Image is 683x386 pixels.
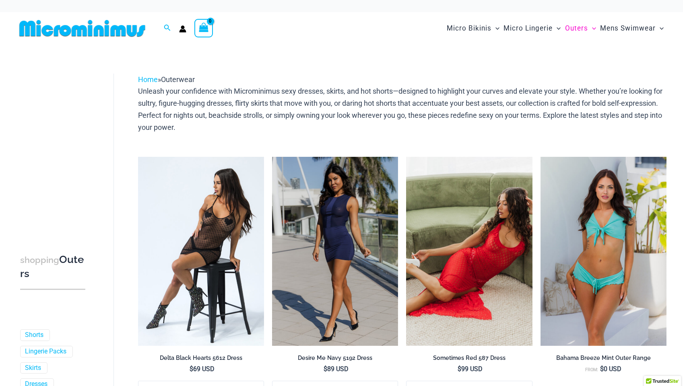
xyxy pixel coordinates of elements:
[600,18,656,39] span: Mens Swimwear
[406,157,532,346] img: Sometimes Red 587 Dress 10
[20,71,93,232] iframe: TrustedSite Certified
[25,331,43,339] a: Shorts
[588,18,596,39] span: Menu Toggle
[600,365,621,373] bdi: 0 USD
[20,253,85,281] h3: Outers
[161,75,195,84] span: Outerwear
[458,365,483,373] bdi: 99 USD
[272,157,398,346] a: Desire Me Navy 5192 Dress 11Desire Me Navy 5192 Dress 09Desire Me Navy 5192 Dress 09
[272,157,398,346] img: Desire Me Navy 5192 Dress 11
[563,16,598,41] a: OutersMenu ToggleMenu Toggle
[444,15,667,42] nav: Site Navigation
[20,255,59,265] span: shopping
[585,367,598,372] span: From:
[138,157,264,346] a: Delta Black Hearts 5612 Dress 05Delta Black Hearts 5612 Dress 04Delta Black Hearts 5612 Dress 04
[138,354,264,362] h2: Delta Black Hearts 5612 Dress
[272,354,398,362] h2: Desire Me Navy 5192 Dress
[406,354,532,365] a: Sometimes Red 587 Dress
[656,18,664,39] span: Menu Toggle
[491,18,499,39] span: Menu Toggle
[406,354,532,362] h2: Sometimes Red 587 Dress
[16,19,149,37] img: MM SHOP LOGO FLAT
[501,16,563,41] a: Micro LingerieMenu ToggleMenu Toggle
[138,354,264,365] a: Delta Black Hearts 5612 Dress
[503,18,553,39] span: Micro Lingerie
[324,365,327,373] span: $
[25,364,41,372] a: Skirts
[138,75,158,84] a: Home
[406,157,532,346] a: Sometimes Red 587 Dress 10Sometimes Red 587 Dress 09Sometimes Red 587 Dress 09
[190,365,215,373] bdi: 69 USD
[179,25,186,33] a: Account icon link
[190,365,193,373] span: $
[541,354,666,362] h2: Bahama Breeze Mint Outer Range
[25,347,66,356] a: Lingerie Packs
[565,18,588,39] span: Outers
[138,75,195,84] span: »
[138,157,264,346] img: Delta Black Hearts 5612 Dress 05
[445,16,501,41] a: Micro BikinisMenu ToggleMenu Toggle
[324,365,349,373] bdi: 89 USD
[194,19,213,37] a: View Shopping Cart, empty
[600,365,604,373] span: $
[598,16,666,41] a: Mens SwimwearMenu ToggleMenu Toggle
[541,157,666,346] a: Bahama Breeze Mint 9116 Crop Top 5119 Shorts 01v2Bahama Breeze Mint 9116 Crop Top 5119 Shorts 04v...
[458,365,461,373] span: $
[447,18,491,39] span: Micro Bikinis
[541,354,666,365] a: Bahama Breeze Mint Outer Range
[164,23,171,33] a: Search icon link
[553,18,561,39] span: Menu Toggle
[138,85,666,133] p: Unleash your confidence with Microminimus sexy dresses, skirts, and hot shorts—designed to highli...
[541,157,666,346] img: Bahama Breeze Mint 9116 Crop Top 5119 Shorts 01v2
[272,354,398,365] a: Desire Me Navy 5192 Dress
